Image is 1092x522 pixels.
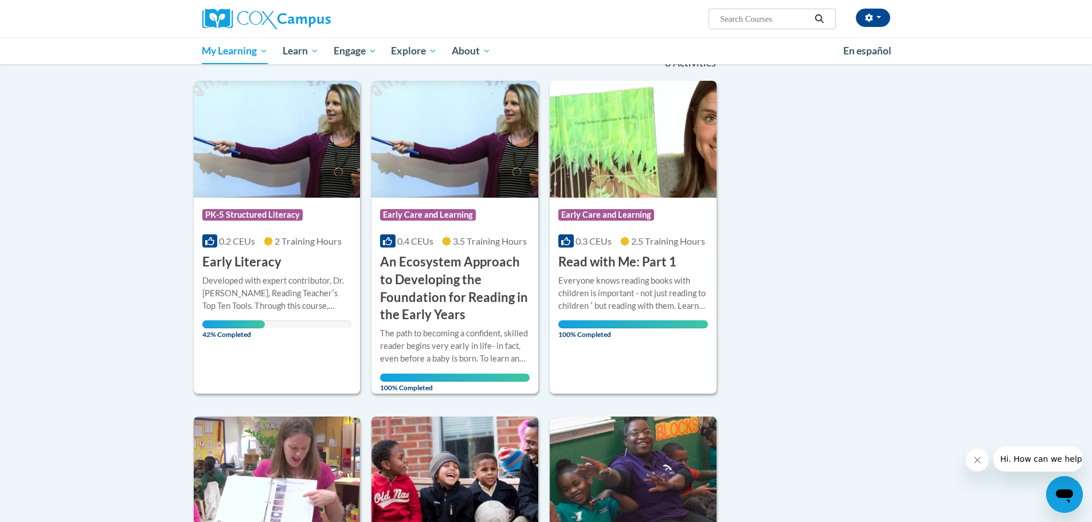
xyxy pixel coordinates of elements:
[380,327,530,365] div: The path to becoming a confident, skilled reader begins very early in life- in fact, even before ...
[453,236,527,246] span: 3.5 Training Hours
[275,38,326,64] a: Learn
[631,236,705,246] span: 2.5 Training Hours
[550,81,717,198] img: Course Logo
[275,236,342,246] span: 2 Training Hours
[195,38,276,64] a: My Learning
[993,446,1083,472] iframe: Message from company
[558,253,676,271] h3: Read with Me: Part 1
[194,81,361,394] a: Course LogoPK-5 Structured Literacy0.2 CEUs2 Training Hours Early LiteracyDeveloped with expert c...
[558,274,708,312] div: Everyone knows reading books with children is important - not just reading to children ʹ but read...
[371,81,538,198] img: Course Logo
[558,320,708,328] div: Your progress
[966,449,989,472] iframe: Close message
[836,39,899,63] a: En español
[371,81,538,394] a: Course LogoEarly Care and Learning0.4 CEUs3.5 Training Hours An Ecosystem Approach to Developing ...
[334,44,377,58] span: Engage
[326,38,384,64] a: Engage
[391,44,437,58] span: Explore
[202,9,420,29] a: Cox Campus
[397,236,433,246] span: 0.4 CEUs
[380,374,530,392] span: 100% Completed
[202,9,331,29] img: Cox Campus
[380,253,530,324] h3: An Ecosystem Approach to Developing the Foundation for Reading in the Early Years
[856,9,890,27] button: Account Settings
[1046,476,1083,513] iframe: Button to launch messaging window
[558,320,708,339] span: 100% Completed
[202,209,303,221] span: PK-5 Structured Literacy
[843,45,891,57] span: En español
[194,81,361,198] img: Course Logo
[202,320,265,328] div: Your progress
[380,374,530,382] div: Your progress
[202,320,265,339] span: 42% Completed
[719,12,811,26] input: Search Courses
[202,44,268,58] span: My Learning
[185,38,907,64] div: Main menu
[283,44,319,58] span: Learn
[811,12,828,26] button: Search
[7,8,93,17] span: Hi. How can we help?
[202,274,352,312] div: Developed with expert contributor, Dr. [PERSON_NAME], Reading Teacherʹs Top Ten Tools. Through th...
[452,44,491,58] span: About
[380,209,476,221] span: Early Care and Learning
[550,81,717,394] a: Course LogoEarly Care and Learning0.3 CEUs2.5 Training Hours Read with Me: Part 1Everyone knows r...
[558,209,654,221] span: Early Care and Learning
[202,253,281,271] h3: Early Literacy
[383,38,444,64] a: Explore
[219,236,255,246] span: 0.2 CEUs
[576,236,612,246] span: 0.3 CEUs
[444,38,498,64] a: About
